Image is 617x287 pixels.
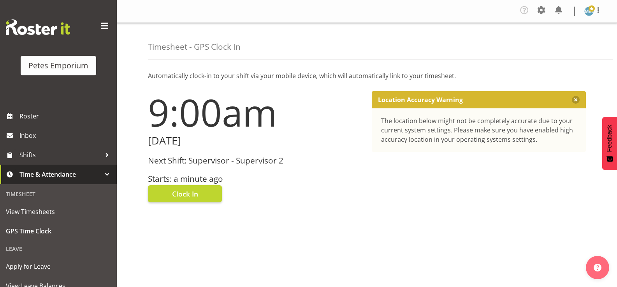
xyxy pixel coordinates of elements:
div: Petes Emporium [28,60,88,71]
div: Leave [2,241,115,257]
div: The location below might not be completely accurate due to your current system settings. Please m... [381,116,577,144]
span: Time & Attendance [19,169,101,180]
span: Feedback [606,125,613,152]
h3: Next Shift: Supervisor - Supervisor 2 [148,156,362,165]
span: View Timesheets [6,206,111,217]
span: Shifts [19,149,101,161]
span: Apply for Leave [6,261,111,272]
p: Location Accuracy Warning [378,96,463,104]
img: Rosterit website logo [6,19,70,35]
h1: 9:00am [148,91,362,133]
button: Close message [572,96,580,104]
button: Clock In [148,185,222,202]
h3: Starts: a minute ago [148,174,362,183]
h4: Timesheet - GPS Clock In [148,42,241,51]
span: Clock In [172,189,198,199]
span: Roster [19,110,113,122]
a: Apply for Leave [2,257,115,276]
a: View Timesheets [2,202,115,221]
img: help-xxl-2.png [594,264,601,271]
p: Automatically clock-in to your shift via your mobile device, which will automatically link to you... [148,71,586,80]
a: GPS Time Clock [2,221,115,241]
button: Feedback - Show survey [602,117,617,170]
h2: [DATE] [148,135,362,147]
div: Timesheet [2,186,115,202]
img: mandy-mosley3858.jpg [584,7,594,16]
span: Inbox [19,130,113,141]
span: GPS Time Clock [6,225,111,237]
